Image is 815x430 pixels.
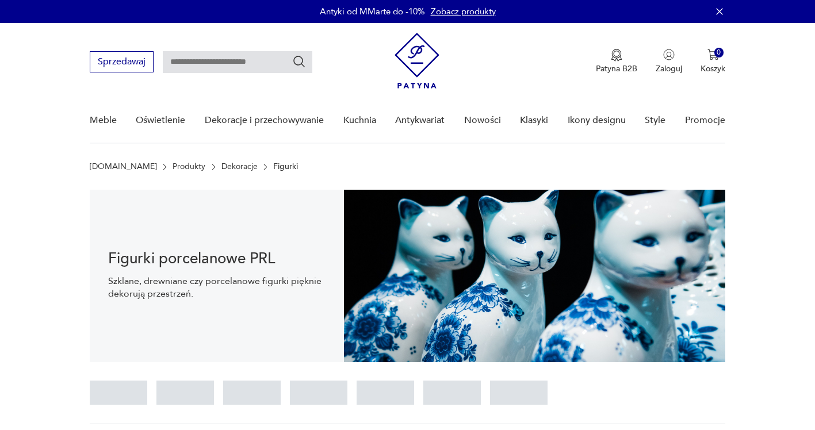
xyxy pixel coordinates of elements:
p: Figurki [273,162,298,171]
a: Zobacz produkty [431,6,496,17]
a: Antykwariat [395,98,445,143]
a: Klasyki [520,98,548,143]
a: Dekoracje i przechowywanie [205,98,324,143]
a: Ikony designu [568,98,626,143]
button: Patyna B2B [596,49,637,74]
a: Ikona medaluPatyna B2B [596,49,637,74]
a: Meble [90,98,117,143]
img: Ikona medalu [611,49,622,62]
div: 0 [714,48,724,57]
img: Figurki vintage [344,190,725,362]
p: Szklane, drewniane czy porcelanowe figurki pięknie dekorują przestrzeń. [108,275,326,300]
a: Oświetlenie [136,98,185,143]
a: Sprzedawaj [90,59,154,67]
img: Patyna - sklep z meblami i dekoracjami vintage [395,33,439,89]
button: Szukaj [292,55,306,68]
a: Promocje [685,98,725,143]
a: Kuchnia [343,98,376,143]
p: Antyki od MMarte do -10% [320,6,425,17]
button: Sprzedawaj [90,51,154,72]
p: Koszyk [701,63,725,74]
a: Produkty [173,162,205,171]
a: [DOMAIN_NAME] [90,162,157,171]
img: Ikona koszyka [707,49,719,60]
button: 0Koszyk [701,49,725,74]
h1: Figurki porcelanowe PRL [108,252,326,266]
a: Nowości [464,98,501,143]
a: Dekoracje [221,162,258,171]
img: Ikonka użytkownika [663,49,675,60]
button: Zaloguj [656,49,682,74]
a: Style [645,98,665,143]
p: Zaloguj [656,63,682,74]
p: Patyna B2B [596,63,637,74]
